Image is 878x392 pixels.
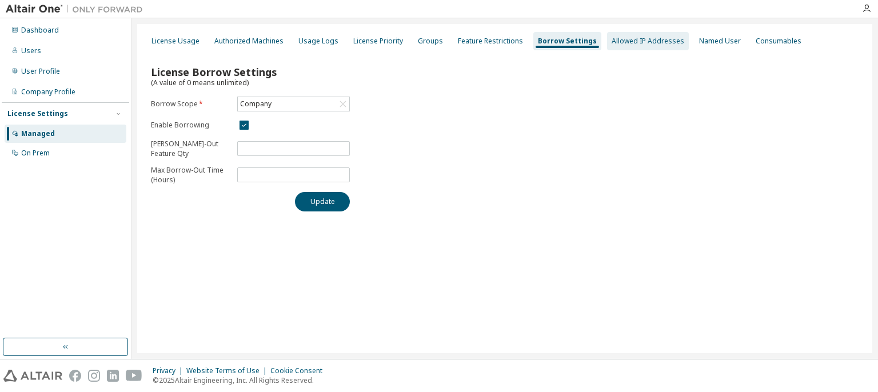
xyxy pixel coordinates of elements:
[151,65,277,79] span: License Borrow Settings
[88,370,100,382] img: instagram.svg
[298,37,338,46] div: Usage Logs
[151,99,230,109] label: Borrow Scope
[21,26,59,35] div: Dashboard
[151,165,230,185] p: Max Borrow-Out Time (Hours)
[458,37,523,46] div: Feature Restrictions
[69,370,81,382] img: facebook.svg
[270,366,329,375] div: Cookie Consent
[153,366,186,375] div: Privacy
[612,37,684,46] div: Allowed IP Addresses
[295,192,350,211] button: Update
[238,97,349,111] div: Company
[21,129,55,138] div: Managed
[126,370,142,382] img: youtube.svg
[21,46,41,55] div: Users
[756,37,801,46] div: Consumables
[7,109,68,118] div: License Settings
[151,139,230,158] p: [PERSON_NAME]-Out Feature Qty
[699,37,741,46] div: Named User
[153,375,329,385] p: © 2025 Altair Engineering, Inc. All Rights Reserved.
[186,366,270,375] div: Website Terms of Use
[214,37,284,46] div: Authorized Machines
[21,149,50,158] div: On Prem
[21,87,75,97] div: Company Profile
[353,37,403,46] div: License Priority
[151,78,249,87] span: (A value of 0 means unlimited)
[151,121,230,130] label: Enable Borrowing
[418,37,443,46] div: Groups
[151,37,199,46] div: License Usage
[6,3,149,15] img: Altair One
[3,370,62,382] img: altair_logo.svg
[21,67,60,76] div: User Profile
[107,370,119,382] img: linkedin.svg
[238,98,273,110] div: Company
[538,37,597,46] div: Borrow Settings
